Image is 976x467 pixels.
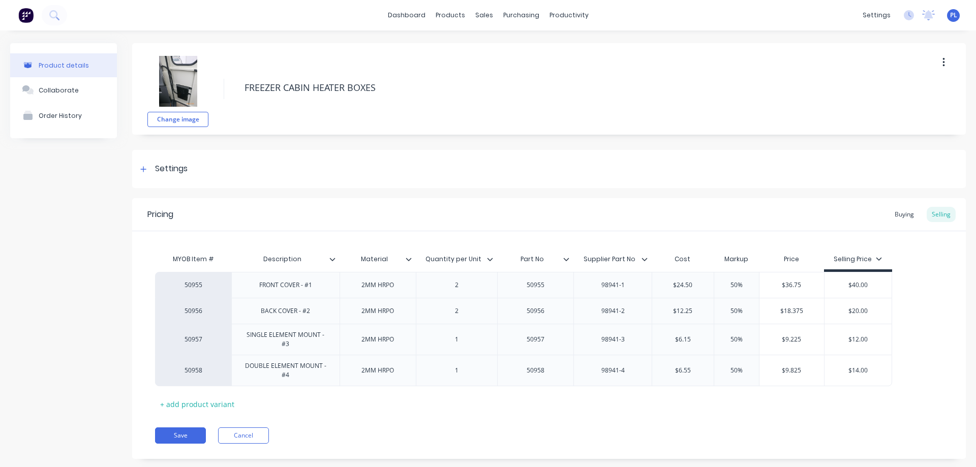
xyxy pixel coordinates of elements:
div: Price [759,249,824,269]
div: Product details [39,61,89,69]
div: + add product variant [155,396,239,412]
div: Cost [652,249,714,269]
div: Supplier Part No [573,246,646,272]
div: Order History [39,112,82,119]
div: DOUBLE ELEMENT MOUNT - #4 [236,359,335,382]
div: Collaborate [39,86,79,94]
button: Change image [147,112,208,127]
div: 50956BACK COVER - #22MM HRPO25095698941-2$12.2550%$18.375$20.00 [155,298,892,324]
a: dashboard [383,8,431,23]
div: 1 [431,364,482,377]
div: 50957SINGLE ELEMENT MOUNT - #32MM HRPO15095798941-3$6.1550%$9.225$12.00 [155,324,892,355]
div: Selling Price [834,255,882,264]
div: $14.00 [825,358,892,383]
div: Part No [497,246,567,272]
div: BACK COVER - #2 [253,304,318,318]
div: Selling [927,207,956,222]
div: 50958 [510,364,561,377]
div: 50958DOUBLE ELEMENT MOUNT - #42MM HRPO15095898941-4$6.5550%$9.825$14.00 [155,355,892,386]
div: Markup [714,249,759,269]
div: Buying [890,207,919,222]
div: Description [231,249,340,269]
div: $12.25 [652,298,714,324]
button: Order History [10,103,117,128]
div: 50955 [510,278,561,292]
button: Collaborate [10,77,117,103]
button: Save [155,427,206,444]
div: purchasing [498,8,544,23]
div: $12.00 [825,327,892,352]
div: $9.825 [759,358,824,383]
div: 50958 [165,366,221,375]
div: 2 [431,304,482,318]
div: Supplier Part No [573,249,652,269]
div: products [431,8,470,23]
span: PL [950,11,957,20]
div: 50% [711,358,762,383]
button: Cancel [218,427,269,444]
div: 50957 [510,333,561,346]
div: Settings [155,163,188,175]
div: SINGLE ELEMENT MOUNT - #3 [236,328,335,351]
div: Description [231,246,333,272]
div: 50% [711,298,762,324]
div: Material [340,249,416,269]
div: Part No [497,249,573,269]
img: Factory [18,8,34,23]
div: 98941-1 [588,278,638,292]
div: $40.00 [825,272,892,298]
div: Material [340,246,410,272]
div: Quantity per Unit [416,246,492,272]
div: Quantity per Unit [416,249,498,269]
div: sales [470,8,498,23]
div: $24.50 [652,272,714,298]
div: 1 [431,333,482,346]
div: 50% [711,327,762,352]
div: FRONT COVER - #1 [251,278,320,292]
div: $18.375 [759,298,824,324]
div: 98941-3 [588,333,638,346]
div: $9.225 [759,327,824,352]
div: 2 [431,278,482,292]
div: 2MM HRPO [352,278,403,292]
div: productivity [544,8,594,23]
div: fileChange image [147,51,208,127]
div: settings [858,8,896,23]
div: $6.55 [652,358,714,383]
div: 98941-2 [588,304,638,318]
div: $6.15 [652,327,714,352]
div: Pricing [147,208,173,221]
div: 50% [711,272,762,298]
div: 50956 [165,306,221,316]
div: 2MM HRPO [352,333,403,346]
button: Product details [10,53,117,77]
img: file [152,56,203,107]
div: 2MM HRPO [352,364,403,377]
div: 50955 [165,281,221,290]
div: 2MM HRPO [352,304,403,318]
div: $20.00 [825,298,892,324]
div: 50955FRONT COVER - #12MM HRPO25095598941-1$24.5050%$36.75$40.00 [155,272,892,298]
div: MYOB Item # [155,249,231,269]
div: $36.75 [759,272,824,298]
div: 50956 [510,304,561,318]
textarea: FREEZER CABIN HEATER BOXES [239,76,882,100]
div: 98941-4 [588,364,638,377]
div: 50957 [165,335,221,344]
